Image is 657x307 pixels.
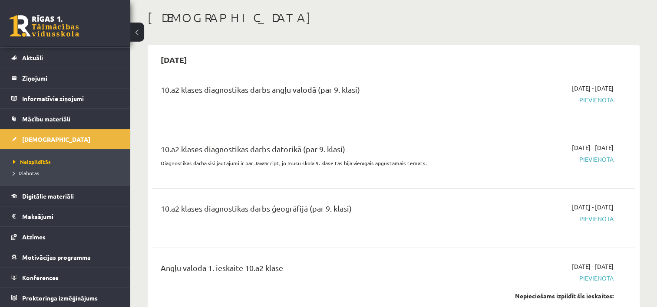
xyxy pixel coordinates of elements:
[11,247,119,267] a: Motivācijas programma
[11,68,119,88] a: Ziņojumi
[471,155,614,164] span: Pievienota
[22,253,91,261] span: Motivācijas programma
[572,202,614,212] span: [DATE] - [DATE]
[22,115,70,123] span: Mācību materiāli
[13,158,122,166] a: Neizpildītās
[22,135,90,143] span: [DEMOGRAPHIC_DATA]
[152,49,196,70] h2: [DATE]
[161,262,458,278] div: Angļu valoda 1. ieskaite 10.a2 klase
[22,233,46,241] span: Atzīmes
[572,84,614,93] span: [DATE] - [DATE]
[22,274,59,281] span: Konferences
[11,129,119,149] a: [DEMOGRAPHIC_DATA]
[22,192,74,200] span: Digitālie materiāli
[161,84,458,100] div: 10.a2 klases diagnostikas darbs angļu valodā (par 9. klasi)
[11,186,119,206] a: Digitālie materiāli
[161,202,458,219] div: 10.a2 klases diagnostikas darbs ģeogrāfijā (par 9. klasi)
[22,88,119,108] legend: Informatīvie ziņojumi
[471,214,614,223] span: Pievienota
[11,48,119,68] a: Aktuāli
[161,159,458,167] p: Diagnostikas darbā visi jautājumi ir par JavaScript, jo mūsu skolā 9. klasē tas bija vienīgais ap...
[471,291,614,300] div: Nepieciešams izpildīt šīs ieskaites:
[22,206,119,226] legend: Maksājumi
[148,10,640,25] h1: [DEMOGRAPHIC_DATA]
[11,88,119,108] a: Informatīvie ziņojumi
[22,68,119,88] legend: Ziņojumi
[471,274,614,283] span: Pievienota
[13,170,39,176] span: Izlabotās
[22,294,98,302] span: Proktoringa izmēģinājums
[13,158,51,165] span: Neizpildītās
[11,227,119,247] a: Atzīmes
[572,262,614,271] span: [DATE] - [DATE]
[11,268,119,287] a: Konferences
[572,143,614,152] span: [DATE] - [DATE]
[11,109,119,129] a: Mācību materiāli
[22,54,43,62] span: Aktuāli
[11,206,119,226] a: Maksājumi
[471,95,614,105] span: Pievienota
[13,169,122,177] a: Izlabotās
[10,15,79,37] a: Rīgas 1. Tālmācības vidusskola
[161,143,458,159] div: 10.a2 klases diagnostikas darbs datorikā (par 9. klasi)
